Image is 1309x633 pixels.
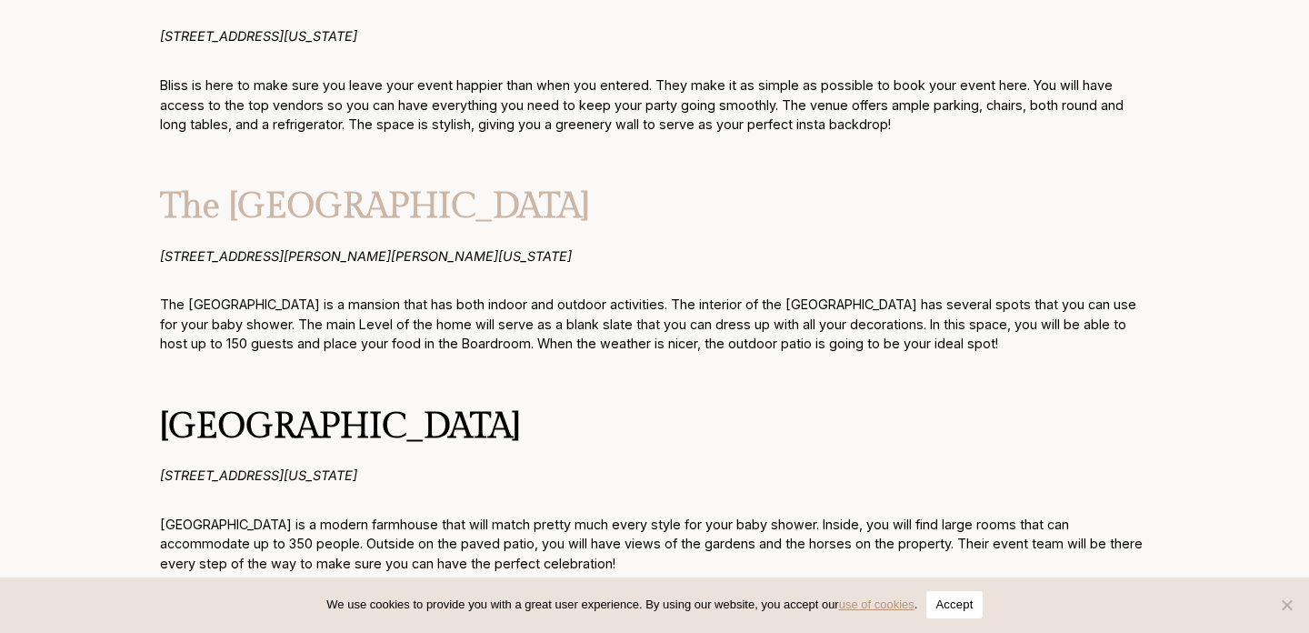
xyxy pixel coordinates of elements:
span: No [1277,596,1295,614]
p: The [GEOGRAPHIC_DATA] is a mansion that has both indoor and outdoor activities. The interior of t... [160,295,1149,354]
em: [STREET_ADDRESS][PERSON_NAME][PERSON_NAME][US_STATE] [160,248,572,264]
span: We use cookies to provide you with a great user experience. By using our website, you accept our . [326,596,917,614]
p: [GEOGRAPHIC_DATA] is a modern farmhouse that will match pretty much every style for your baby sho... [160,515,1149,574]
a: use of cookies [839,598,914,611]
a: The [GEOGRAPHIC_DATA] [160,186,589,227]
p: Bliss is here to make sure you leave your event happier than when you entered. They make it as si... [160,75,1149,135]
a: [GEOGRAPHIC_DATA] [160,407,520,447]
button: Accept [926,591,982,618]
em: [STREET_ADDRESS][US_STATE] [160,467,357,483]
em: [STREET_ADDRESS][US_STATE] [160,28,357,44]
